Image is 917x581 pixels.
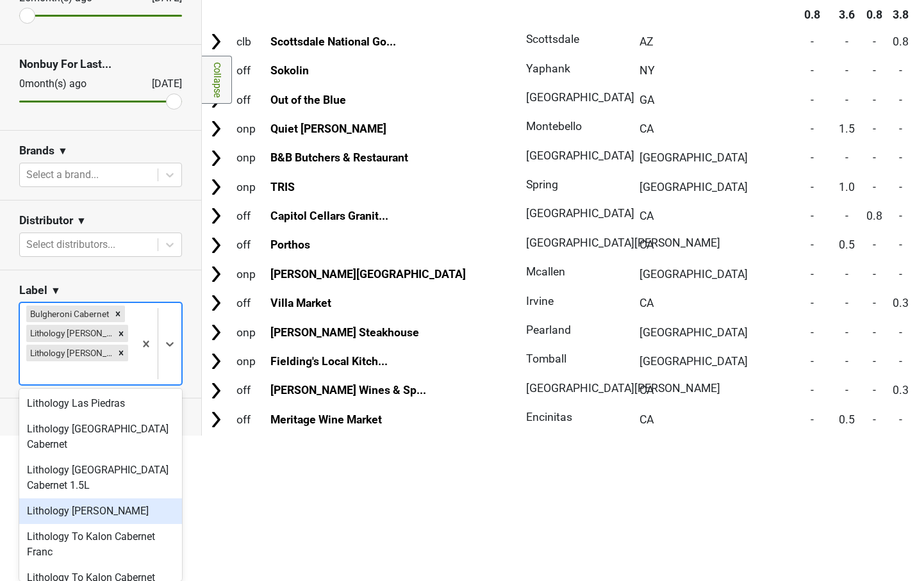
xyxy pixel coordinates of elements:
[526,295,554,307] span: Irvine
[893,297,909,309] span: 0.3
[233,435,267,462] td: clb
[526,323,571,336] span: Pearland
[811,326,814,339] span: -
[640,297,654,309] span: CA
[640,64,655,77] span: NY
[899,151,902,164] span: -
[19,144,54,158] h3: Brands
[899,238,902,251] span: -
[811,297,814,309] span: -
[26,306,111,322] div: Bulgheroni Cabernet
[526,62,570,75] span: Yaphank
[270,326,419,339] a: [PERSON_NAME] Steakhouse
[640,209,654,222] span: CA
[792,3,832,26] th: 0.8
[19,416,182,457] div: Lithology [GEOGRAPHIC_DATA] Cabernet
[270,209,388,222] a: Capitol Cellars Granit...
[526,207,634,220] span: [GEOGRAPHIC_DATA]
[270,384,426,397] a: [PERSON_NAME] Wines & Sp...
[233,115,267,142] td: onp
[845,326,848,339] span: -
[270,35,396,48] a: Scottsdale National Go...
[866,209,882,222] span: 0.8
[640,238,654,251] span: CA
[899,181,902,193] span: -
[640,384,654,397] span: CA
[845,355,848,368] span: -
[233,260,267,288] td: onp
[873,355,876,368] span: -
[206,381,226,400] img: Arrow right
[640,413,654,426] span: CA
[270,297,331,309] a: Villa Market
[526,91,634,104] span: [GEOGRAPHIC_DATA]
[19,457,182,498] div: Lithology [GEOGRAPHIC_DATA] Cabernet 1.5L
[270,355,388,368] a: Fielding's Local Kitch...
[873,326,876,339] span: -
[899,64,902,77] span: -
[526,265,565,278] span: Mcallen
[845,268,848,281] span: -
[640,355,748,368] span: [GEOGRAPHIC_DATA]
[845,384,848,397] span: -
[811,181,814,193] span: -
[114,325,128,341] div: Remove Lithology Dr Crane Cabernet Franc
[640,122,654,135] span: CA
[233,86,267,113] td: off
[233,57,267,85] td: off
[76,213,87,229] span: ▼
[811,64,814,77] span: -
[206,265,226,284] img: Arrow right
[526,33,579,45] span: Scottsdale
[26,345,114,361] div: Lithology [PERSON_NAME] Cabernet Sauvignon
[899,326,902,339] span: -
[19,391,182,416] div: Lithology Las Piedras
[873,35,876,48] span: -
[526,382,720,395] span: [GEOGRAPHIC_DATA][PERSON_NAME]
[811,122,814,135] span: -
[811,94,814,106] span: -
[899,122,902,135] span: -
[206,236,226,255] img: Arrow right
[526,120,582,133] span: Montebello
[51,283,61,299] span: ▼
[839,238,855,251] span: 0.5
[270,238,310,251] a: Porthos
[206,293,226,313] img: Arrow right
[233,173,267,200] td: onp
[845,209,848,222] span: -
[873,413,876,426] span: -
[811,384,814,397] span: -
[233,405,267,433] td: off
[811,35,814,48] span: -
[114,345,128,361] div: Remove Lithology Dr Crane Cabernet Sauvignon
[811,268,814,281] span: -
[526,352,566,365] span: Tomball
[526,236,720,249] span: [GEOGRAPHIC_DATA][PERSON_NAME]
[526,149,634,162] span: [GEOGRAPHIC_DATA]
[233,377,267,404] td: off
[899,268,902,281] span: -
[893,35,909,48] span: 0.8
[811,151,814,164] span: -
[873,268,876,281] span: -
[233,231,267,259] td: off
[270,94,346,106] a: Out of the Blue
[839,122,855,135] span: 1.5
[233,290,267,317] td: off
[58,143,68,159] span: ▼
[839,181,855,193] span: 1.0
[206,177,226,197] img: Arrow right
[845,297,848,309] span: -
[893,384,909,397] span: 0.3
[640,94,654,106] span: GA
[206,149,226,168] img: Arrow right
[233,347,267,375] td: onp
[640,326,748,339] span: [GEOGRAPHIC_DATA]
[873,94,876,106] span: -
[270,268,466,281] a: [PERSON_NAME][GEOGRAPHIC_DATA]
[270,122,386,135] a: Quiet [PERSON_NAME]
[19,76,121,92] div: 0 month(s) ago
[640,35,654,48] span: AZ
[889,3,913,26] th: 3.8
